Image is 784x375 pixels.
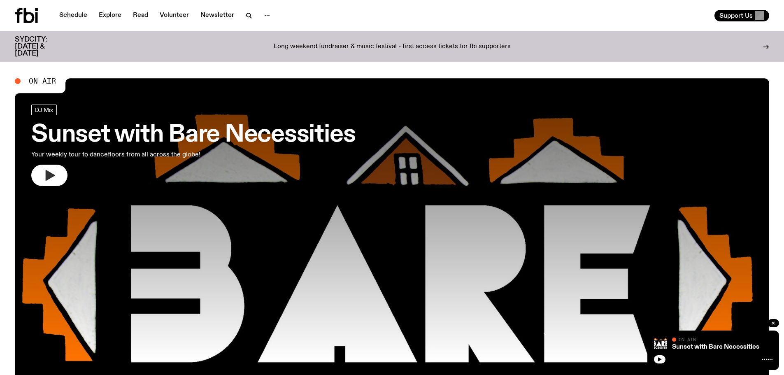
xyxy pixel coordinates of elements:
[31,123,355,147] h3: Sunset with Bare Necessities
[155,10,194,21] a: Volunteer
[15,36,67,57] h3: SYDCITY: [DATE] & [DATE]
[31,105,355,186] a: Sunset with Bare NecessitiesYour weekly tour to dancefloors from all across the globe!
[128,10,153,21] a: Read
[274,43,511,51] p: Long weekend fundraiser & music festival - first access tickets for fbi supporters
[714,10,769,21] button: Support Us
[672,344,759,350] a: Sunset with Bare Necessities
[31,150,242,160] p: Your weekly tour to dancefloors from all across the globe!
[719,12,753,19] span: Support Us
[679,337,696,342] span: On Air
[35,107,53,113] span: DJ Mix
[94,10,126,21] a: Explore
[654,337,667,350] img: Bare Necessities
[195,10,239,21] a: Newsletter
[31,105,57,115] a: DJ Mix
[54,10,92,21] a: Schedule
[29,77,56,85] span: On Air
